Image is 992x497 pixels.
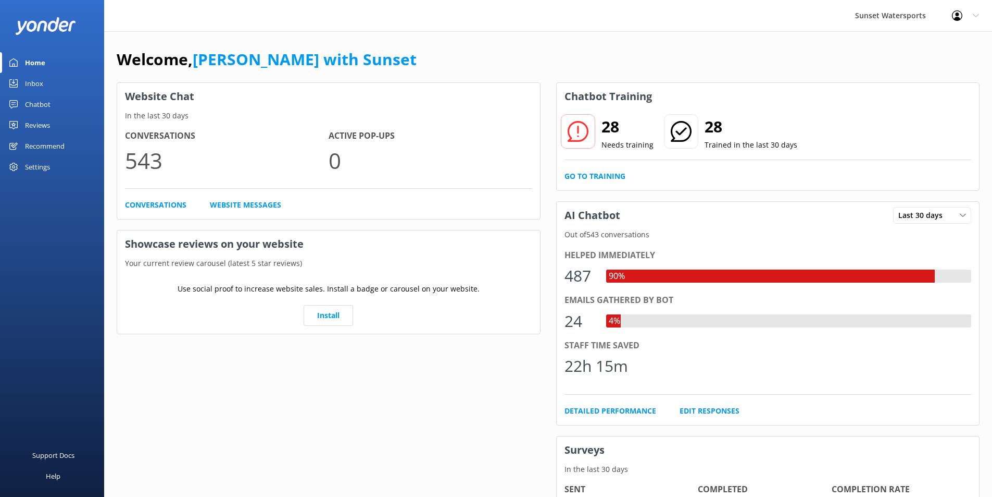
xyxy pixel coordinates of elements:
p: Out of 543 conversations [557,229,980,240]
div: 487 [564,263,596,288]
p: Trained in the last 30 days [705,139,797,151]
a: Edit Responses [680,405,739,417]
div: Help [46,466,60,487]
div: 90% [606,270,627,283]
a: Conversations [125,199,186,211]
div: Settings [25,156,50,177]
h4: Completion Rate [832,483,965,496]
p: In the last 30 days [117,110,540,122]
h3: Chatbot Training [557,83,660,110]
a: Go to Training [564,171,625,182]
h3: Showcase reviews on your website [117,231,540,258]
a: Install [304,305,353,326]
p: 543 [125,143,329,178]
h2: 28 [705,114,797,139]
img: yonder-white-logo.png [16,17,76,34]
div: 24 [564,309,596,334]
div: Support Docs [32,445,74,466]
p: In the last 30 days [557,464,980,475]
div: 22h 15m [564,354,628,379]
div: Recommend [25,136,65,156]
span: Last 30 days [898,210,949,221]
p: 0 [329,143,532,178]
p: Needs training [601,139,654,151]
div: Emails gathered by bot [564,294,972,307]
div: Inbox [25,73,43,94]
p: Use social proof to increase website sales. Install a badge or carousel on your website. [178,283,480,295]
div: 4% [606,314,623,328]
h4: Completed [698,483,832,496]
a: Website Messages [210,199,281,211]
h3: Surveys [557,437,980,464]
h4: Conversations [125,129,329,143]
p: Your current review carousel (latest 5 star reviews) [117,258,540,269]
div: Staff time saved [564,339,972,353]
h4: Active Pop-ups [329,129,532,143]
div: Chatbot [25,94,51,115]
div: Helped immediately [564,249,972,262]
h3: Website Chat [117,83,540,110]
h2: 28 [601,114,654,139]
h4: Sent [564,483,698,496]
div: Home [25,52,45,73]
a: Detailed Performance [564,405,656,417]
h3: AI Chatbot [557,202,628,229]
div: Reviews [25,115,50,136]
h1: Welcome, [117,47,417,72]
a: [PERSON_NAME] with Sunset [193,49,417,70]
